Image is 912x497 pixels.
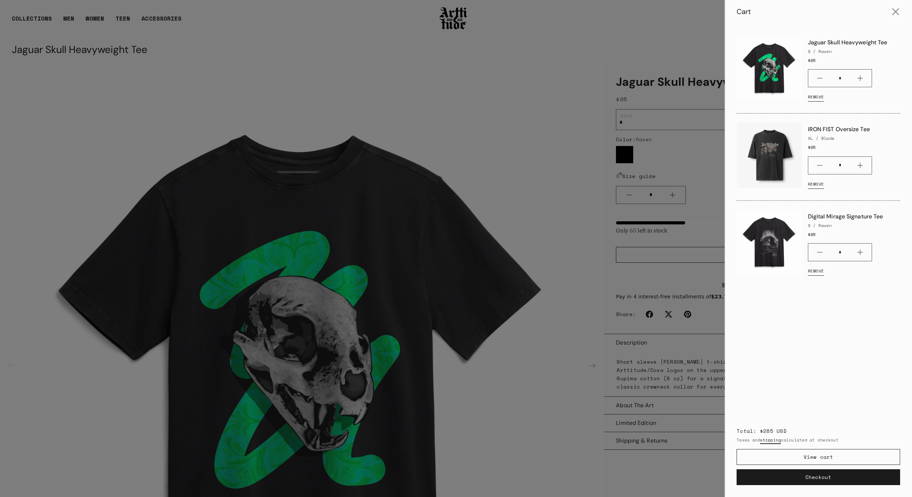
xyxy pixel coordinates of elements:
a: Remove [808,177,824,192]
a: shipping [760,437,781,443]
button: Plus [849,244,872,261]
span: $285 USD [760,427,787,435]
span: $95 [808,144,816,150]
button: Minus [808,70,831,87]
span: $95 [808,57,816,63]
span: Total: [737,427,757,435]
div: Cart [737,7,751,16]
div: S / Raven [808,48,900,54]
input: Quantity [831,159,849,171]
input: Quantity [831,72,849,84]
img: Digital Mirage Signature Tee [737,209,802,275]
a: Remove [808,264,824,279]
button: Plus [849,157,872,174]
button: Close cart [887,3,904,21]
button: Checkout [737,469,900,485]
div: XL / Blade [808,135,900,141]
a: Digital Mirage Signature Tee [808,209,900,221]
span: $95 [808,231,816,238]
button: Minus [808,157,831,174]
a: Jaguar Skull Heavyweight Tee [808,35,900,47]
button: Minus [808,244,831,261]
input: Quantity [831,247,849,258]
a: IRON FIST Oversize Tee [808,122,900,134]
small: Taxes and calculated at checkout [737,437,900,443]
a: View cart [737,449,900,465]
a: Remove [808,90,824,105]
button: Plus [849,70,872,87]
div: S / Raven [808,222,900,228]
